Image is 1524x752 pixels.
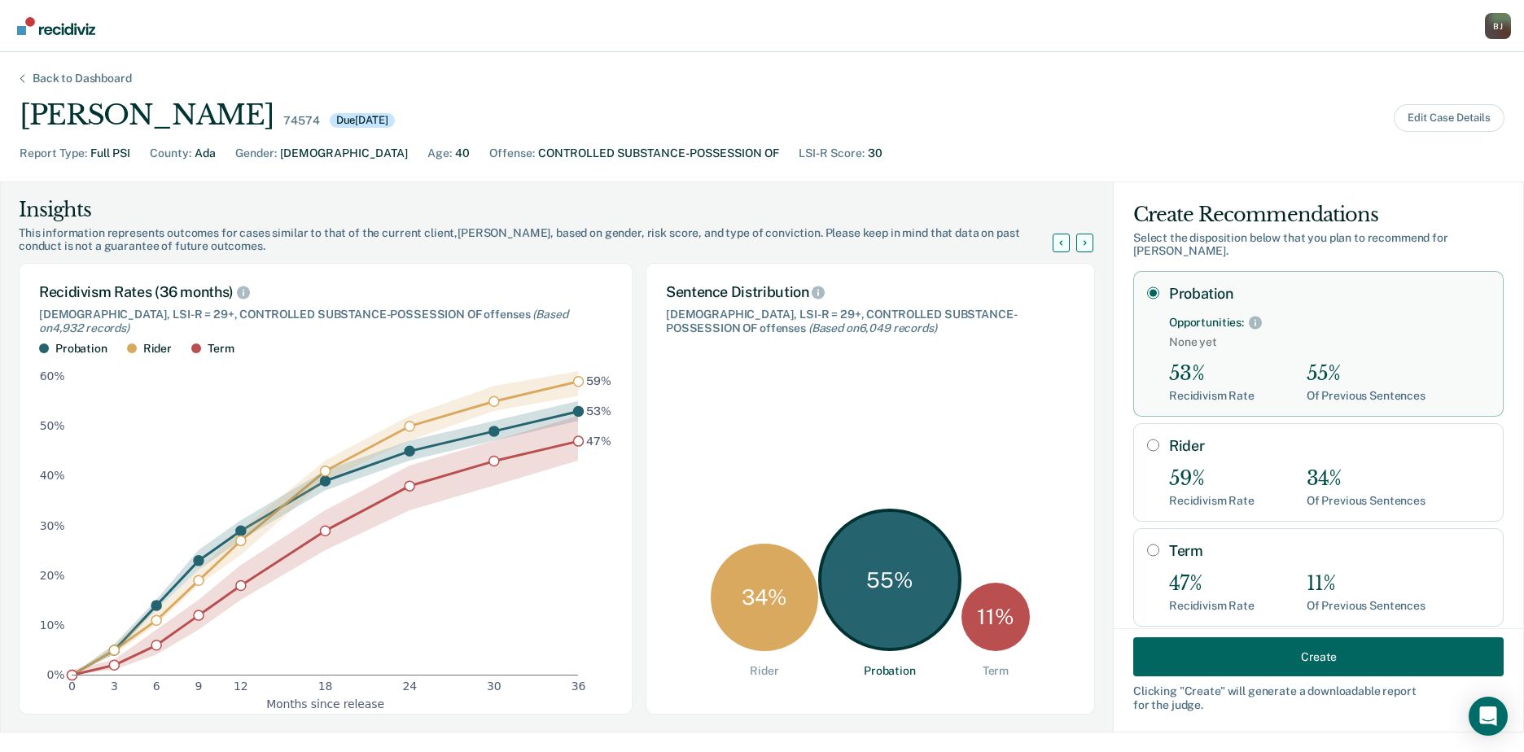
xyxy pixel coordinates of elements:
div: [DEMOGRAPHIC_DATA] [280,145,408,162]
div: Back to Dashboard [13,72,151,85]
text: 47% [586,435,611,448]
div: 11% [1307,572,1425,596]
span: (Based on 6,049 records ) [808,321,937,334]
div: CONTROLLED SUBSTANCE-POSSESSION OF [538,145,779,162]
label: Rider [1169,437,1490,455]
div: Opportunities: [1169,316,1244,330]
div: 34% [1307,467,1425,491]
text: 0 [68,680,76,693]
text: 20% [40,569,65,582]
text: 10% [40,619,65,632]
span: (Based on 4,932 records ) [39,308,567,334]
div: Term [983,664,1009,678]
div: 53% [1169,362,1255,386]
div: Age : [427,145,452,162]
div: Rider [143,342,172,356]
g: text [586,375,611,448]
div: [DEMOGRAPHIC_DATA], LSI-R = 29+, CONTROLLED SUBSTANCE-POSSESSION OF offenses [39,308,612,335]
div: B J [1485,13,1511,39]
div: LSI-R Score : [799,145,865,162]
div: Recidivism Rate [1169,494,1255,508]
g: dot [68,377,584,680]
div: Insights [19,197,1072,223]
div: Recidivism Rates (36 months) [39,283,612,301]
g: y-axis tick label [40,370,65,682]
div: Recidivism Rate [1169,599,1255,613]
div: Sentence Distribution [666,283,1075,301]
g: x-axis tick label [68,680,585,693]
text: 30% [40,519,65,532]
div: Of Previous Sentences [1307,389,1425,403]
div: 47% [1169,572,1255,596]
button: Create [1133,637,1504,676]
text: 3 [111,680,118,693]
text: 30 [487,680,501,693]
div: 30 [868,145,882,162]
button: Profile dropdown button [1485,13,1511,39]
div: Rider [750,664,778,678]
text: 40% [40,470,65,483]
text: 6 [153,680,160,693]
text: 53% [586,404,611,418]
div: 40 [455,145,470,162]
text: 24 [402,680,417,693]
div: Probation [55,342,107,356]
div: Offense : [489,145,535,162]
label: Probation [1169,285,1490,303]
div: Recidivism Rate [1169,389,1255,403]
button: Edit Case Details [1394,104,1504,132]
img: Recidiviz [17,17,95,35]
div: Select the disposition below that you plan to recommend for [PERSON_NAME] . [1133,231,1504,259]
div: Create Recommendations [1133,202,1504,228]
div: Due [DATE] [330,113,395,128]
text: 18 [318,680,333,693]
div: Gender : [235,145,277,162]
text: 36 [571,680,586,693]
div: Ada [195,145,216,162]
div: Probation [864,664,916,678]
div: Clicking " Create " will generate a downloadable report for the judge. [1133,684,1504,712]
text: 60% [40,370,65,383]
g: area [72,371,578,675]
g: x-axis label [266,697,384,710]
label: Term [1169,542,1490,560]
div: Open Intercom Messenger [1469,697,1508,736]
text: 50% [40,420,65,433]
div: [DEMOGRAPHIC_DATA], LSI-R = 29+, CONTROLLED SUBSTANCE-POSSESSION OF offenses [666,308,1075,335]
text: 0% [47,668,65,681]
div: Of Previous Sentences [1307,494,1425,508]
div: Full PSI [90,145,130,162]
div: County : [150,145,191,162]
div: 74574 [283,114,319,128]
text: 9 [195,680,203,693]
span: None yet [1169,335,1490,349]
div: 34 % [711,544,818,651]
div: 59% [1169,467,1255,491]
text: 59% [586,375,611,388]
div: [PERSON_NAME] [20,98,274,132]
div: Of Previous Sentences [1307,599,1425,613]
div: This information represents outcomes for cases similar to that of the current client, [PERSON_NAM... [19,226,1072,254]
div: 55% [1307,362,1425,386]
div: Term [208,342,234,356]
text: Months since release [266,697,384,710]
div: 55 % [818,509,961,652]
text: 12 [234,680,248,693]
div: Report Type : [20,145,87,162]
div: 11 % [961,583,1030,651]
